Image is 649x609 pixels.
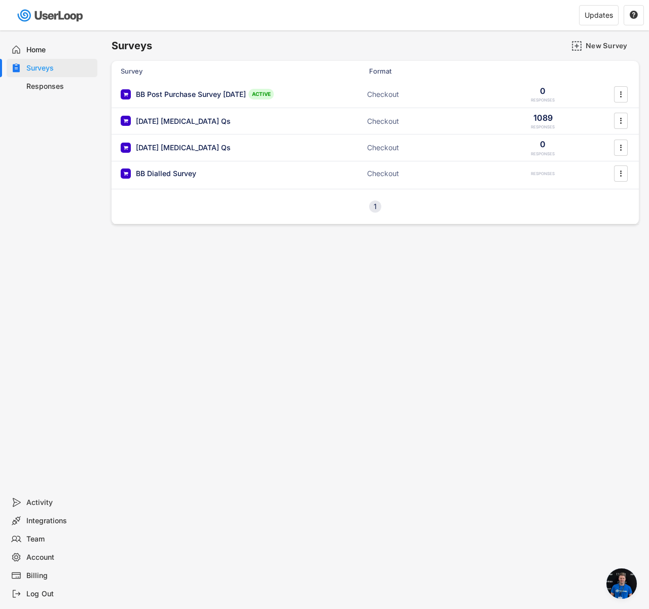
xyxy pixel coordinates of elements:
button:  [616,166,626,181]
div: Responses [26,82,93,91]
div: Integrations [26,516,93,526]
div: Checkout [367,89,468,99]
div: RESPONSES [531,124,555,130]
button:  [629,11,638,20]
div: Updates [585,12,613,19]
h6: Surveys [112,39,152,53]
div: 1089 [533,112,553,123]
div: Log Out [26,589,93,599]
div: 1 [369,203,381,210]
div: BB Post Purchase Survey [DATE] [136,89,246,99]
div: Checkout [367,168,468,179]
button:  [616,140,626,155]
div: Format [369,66,471,76]
div: RESPONSES [531,97,555,103]
img: AddMajor.svg [571,41,582,51]
div: Survey [121,66,323,76]
div: Billing [26,571,93,581]
div: Checkout [367,116,468,126]
div: Team [26,534,93,544]
div: RESPONSES [531,151,555,157]
button:  [616,113,626,128]
div: Surveys [26,63,93,73]
text:  [620,89,622,99]
div: [DATE] [MEDICAL_DATA] Qs [136,143,231,153]
div: Checkout [367,143,468,153]
div: ACTIVE [248,89,274,99]
div: [DATE] [MEDICAL_DATA] Qs [136,116,231,126]
div: Account [26,553,93,562]
div: Activity [26,498,93,507]
a: Open chat [606,568,637,599]
div: RESPONSES [531,171,555,177]
text:  [630,10,638,19]
button:  [616,87,626,102]
img: userloop-logo-01.svg [15,5,87,26]
div: Home [26,45,93,55]
div: BB Dialled Survey [136,168,196,179]
text:  [620,116,622,126]
div: New Survey [586,41,636,50]
div: 0 [540,85,546,96]
text:  [620,168,622,179]
text:  [620,142,622,153]
div: 0 [540,139,546,150]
